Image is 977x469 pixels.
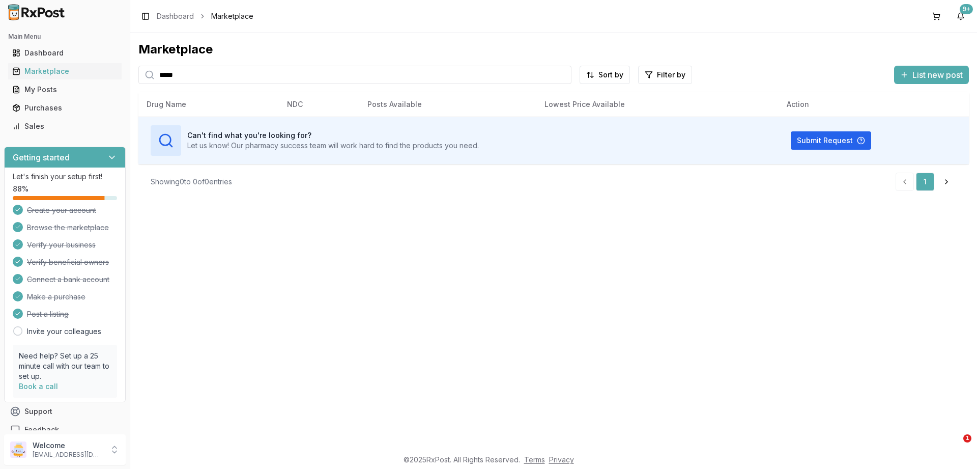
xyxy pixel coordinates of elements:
span: Create your account [27,205,96,215]
a: List new post [894,71,969,81]
span: Marketplace [211,11,253,21]
button: Feedback [4,421,126,439]
span: 88 % [13,184,28,194]
a: 1 [916,173,934,191]
span: Make a purchase [27,292,85,302]
p: Let's finish your setup first! [13,172,117,182]
th: Posts Available [359,92,536,117]
button: Support [4,402,126,421]
a: Purchases [8,99,122,117]
button: Sales [4,118,126,134]
a: Dashboard [157,11,194,21]
a: Book a call [19,382,58,391]
img: User avatar [10,442,26,458]
div: Dashboard [12,48,118,58]
button: Dashboard [4,45,126,61]
a: Privacy [549,455,574,464]
span: Feedback [24,425,59,435]
th: Drug Name [138,92,279,117]
div: Marketplace [12,66,118,76]
button: Filter by [638,66,692,84]
nav: pagination [896,173,957,191]
iframe: Intercom live chat [942,434,967,459]
button: My Posts [4,81,126,98]
button: Sort by [580,66,630,84]
button: Submit Request [791,131,871,150]
h3: Can't find what you're looking for? [187,130,479,141]
span: Post a listing [27,309,69,319]
div: Sales [12,121,118,131]
span: Connect a bank account [27,274,109,285]
button: Marketplace [4,63,126,79]
a: Invite your colleagues [27,326,101,337]
span: Sort by [598,70,623,80]
div: Purchases [12,103,118,113]
p: Welcome [33,440,103,451]
div: 9+ [960,4,973,14]
a: Dashboard [8,44,122,62]
span: List new post [912,69,963,81]
p: Let us know! Our pharmacy success team will work hard to find the products you need. [187,141,479,151]
a: Sales [8,117,122,135]
button: Purchases [4,100,126,116]
th: NDC [279,92,359,117]
h2: Main Menu [8,33,122,41]
span: Verify beneficial owners [27,257,109,267]
a: Marketplace [8,62,122,80]
p: [EMAIL_ADDRESS][DOMAIN_NAME] [33,451,103,459]
a: My Posts [8,80,122,99]
nav: breadcrumb [157,11,253,21]
button: List new post [894,66,969,84]
h3: Getting started [13,151,70,163]
th: Action [779,92,969,117]
th: Lowest Price Available [536,92,779,117]
img: RxPost Logo [4,4,69,20]
button: 9+ [953,8,969,24]
span: 1 [963,434,971,443]
a: Terms [524,455,545,464]
span: Verify your business [27,240,96,250]
a: Go to next page [936,173,957,191]
span: Filter by [657,70,685,80]
div: Marketplace [138,41,969,58]
span: Browse the marketplace [27,223,109,233]
p: Need help? Set up a 25 minute call with our team to set up. [19,351,111,381]
div: Showing 0 to 0 of 0 entries [151,177,232,187]
div: My Posts [12,85,118,95]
